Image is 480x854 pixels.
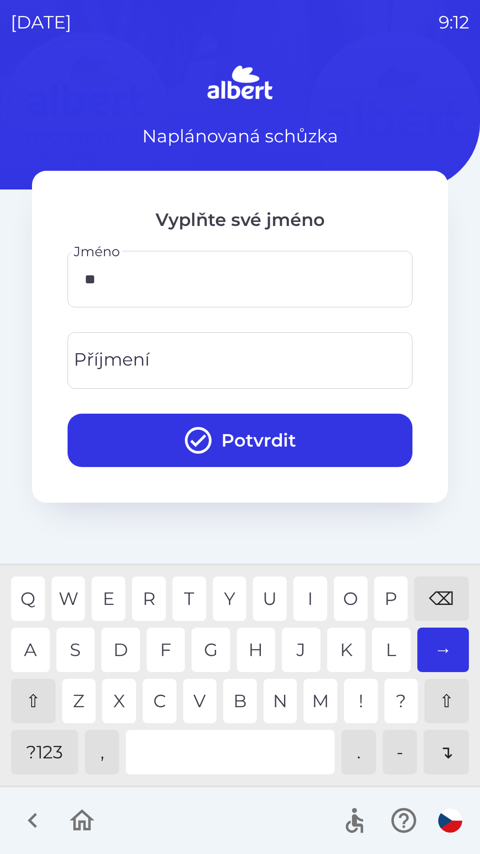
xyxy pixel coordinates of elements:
[68,206,412,233] p: Vyplňte své jméno
[74,242,120,261] label: Jméno
[11,9,72,36] p: [DATE]
[68,414,412,467] button: Potvrdit
[32,62,448,105] img: Logo
[438,809,462,833] img: cs flag
[439,9,469,36] p: 9:12
[142,123,338,149] p: Naplánovaná schůzka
